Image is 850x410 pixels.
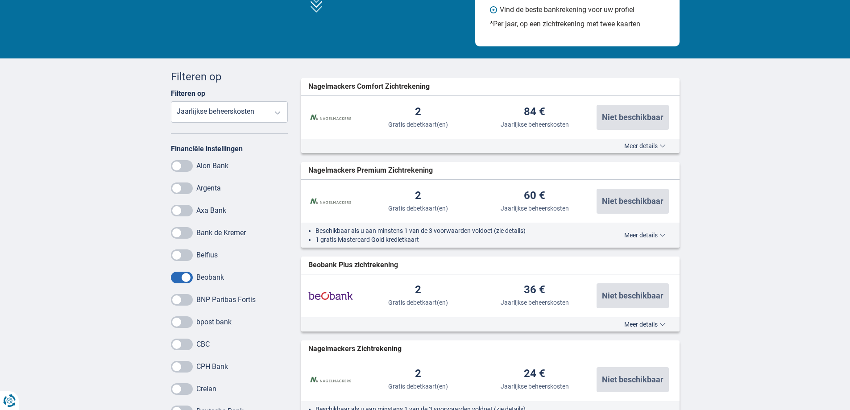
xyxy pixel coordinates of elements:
span: Nagelmackers Zichtrekening [308,344,402,354]
span: Meer details [624,143,666,149]
button: Niet beschikbaar [597,283,669,308]
div: Gratis debetkaart(en) [388,120,448,129]
div: 2 [415,368,421,380]
label: Argenta [196,184,221,192]
label: Belfius [196,251,218,259]
span: Nagelmackers Premium Zichtrekening [308,166,433,176]
span: Niet beschikbaar [602,197,663,205]
img: Beobank [308,285,353,307]
span: Meer details [624,321,666,327]
span: Beobank Plus zichtrekening [308,260,398,270]
span: Niet beschikbaar [602,376,663,384]
span: Niet beschikbaar [602,292,663,300]
div: 84 € [524,106,545,118]
span: Nagelmackers Comfort Zichtrekening [308,82,430,92]
div: Jaarlijkse beheerskosten [501,298,569,307]
button: Niet beschikbaar [597,367,669,392]
span: Meer details [624,232,666,238]
img: Nagelmackers [308,106,353,128]
div: 36 € [524,284,545,296]
div: Gratis debetkaart(en) [388,382,448,391]
button: Niet beschikbaar [597,189,669,214]
span: Niet beschikbaar [602,113,663,121]
span: Vind de beste bankrekening voor uw profiel [500,5,657,15]
div: Gratis debetkaart(en) [388,204,448,213]
div: Gratis debetkaart(en) [388,298,448,307]
button: Meer details [618,142,672,149]
label: Bank de Kremer [196,228,246,237]
div: Jaarlijkse beheerskosten [501,382,569,391]
label: Axa Bank [196,206,226,215]
img: Nagelmackers [308,369,353,391]
label: BNP Paribas Fortis [196,295,256,304]
label: bpost bank [196,318,232,326]
li: 1 gratis Mastercard Gold kredietkaart [315,235,591,244]
button: Niet beschikbaar [597,105,669,130]
label: CPH Bank [196,362,228,371]
p: *Per jaar, op een zichtrekening met twee kaarten [490,19,665,29]
li: Beschikbaar als u aan minstens 1 van de 3 voorwaarden voldoet (zie details) [315,226,591,235]
label: Crelan [196,385,216,393]
label: Filteren op [171,89,205,98]
label: CBC [196,340,210,348]
img: Nagelmackers [308,190,353,212]
div: Jaarlijkse beheerskosten [501,204,569,213]
div: 60 € [524,190,545,202]
label: Aion Bank [196,162,228,170]
div: 24 € [524,368,545,380]
div: 2 [415,190,421,202]
div: 2 [415,106,421,118]
button: Meer details [618,232,672,239]
div: Filteren op [171,69,288,84]
div: 2 [415,284,421,296]
label: Financiële instellingen [171,145,243,153]
button: Meer details [618,321,672,328]
div: Jaarlijkse beheerskosten [501,120,569,129]
label: Beobank [196,273,224,282]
